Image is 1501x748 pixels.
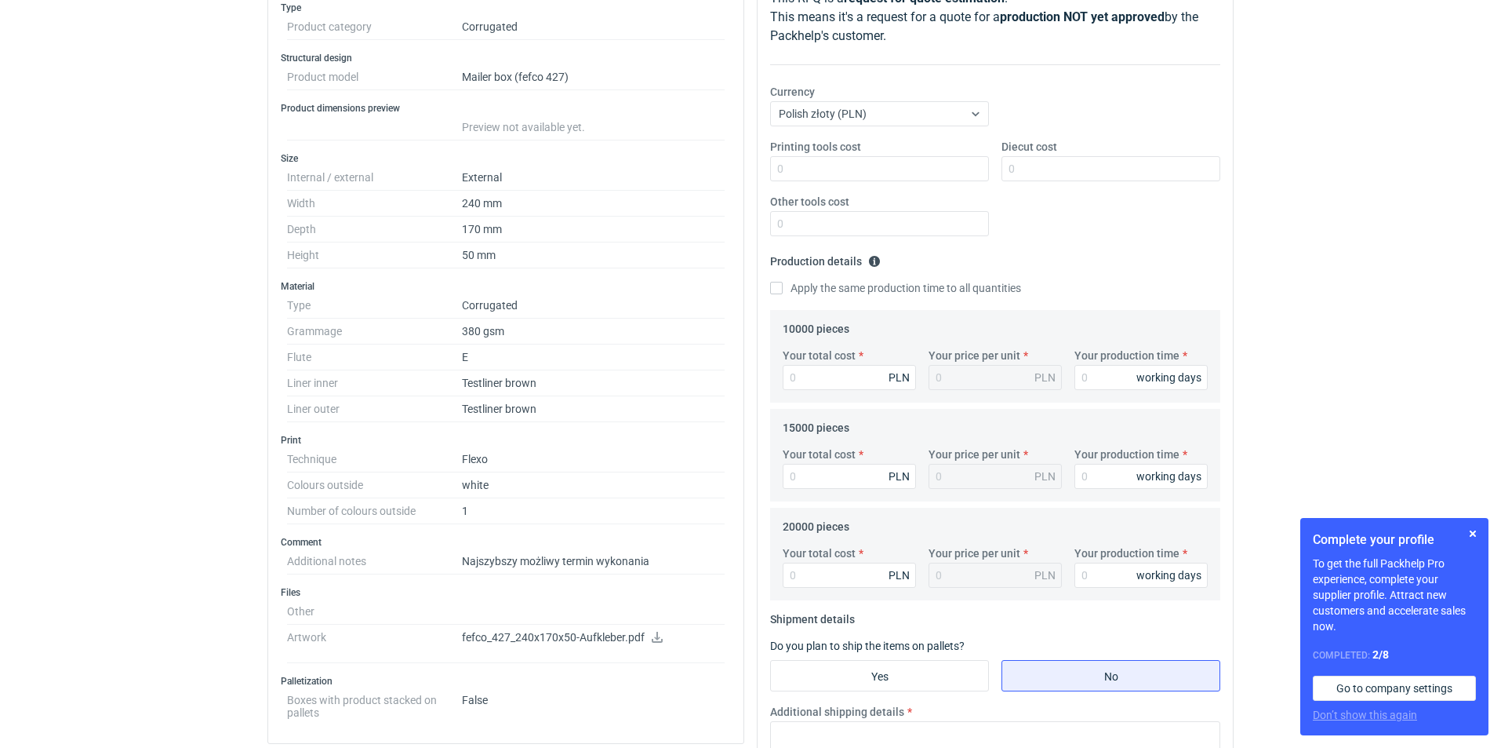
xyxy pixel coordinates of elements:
input: 0 [1074,464,1208,489]
dt: Technique [287,447,462,473]
label: Your production time [1074,348,1179,363]
label: No [1001,660,1220,691]
div: PLN [1034,469,1056,484]
dd: E [462,345,725,370]
label: Your total cost [783,545,856,561]
dd: Corrugated [462,14,725,40]
button: Don’t show this again [1313,707,1417,723]
h3: Files [281,586,731,599]
dd: 170 mm [462,217,725,243]
legend: Shipment details [770,607,855,626]
label: Additional shipping details [770,704,904,720]
div: PLN [889,370,910,385]
label: Printing tools cost [770,139,861,155]
input: 0 [770,211,989,236]
dd: 240 mm [462,191,725,217]
label: Your price per unit [929,447,1020,462]
dt: Number of colours outside [287,498,462,524]
dt: Height [287,243,462,268]
div: working days [1136,567,1201,583]
dt: Width [287,191,462,217]
h3: Print [281,434,731,447]
div: PLN [1034,370,1056,385]
label: Diecut cost [1001,139,1057,155]
strong: 2 / 8 [1372,648,1389,661]
label: Other tools cost [770,194,849,210]
h3: Product dimensions preview [281,102,731,115]
p: To get the full Packhelp Pro experience, complete your supplier profile. Attract new customers an... [1313,556,1476,634]
label: Currency [770,84,815,100]
input: 0 [1074,563,1208,588]
dd: Mailer box (fefco 427) [462,64,725,90]
dd: 1 [462,498,725,524]
label: Your total cost [783,348,856,363]
span: Polish złoty (PLN) [779,108,867,120]
label: Your total cost [783,447,856,462]
dt: Additional notes [287,549,462,575]
h3: Material [281,280,731,293]
div: Completed: [1313,647,1476,663]
dt: Other [287,599,462,625]
div: working days [1136,370,1201,385]
input: 0 [770,156,989,181]
dt: Flute [287,345,462,370]
dd: External [462,165,725,191]
input: 0 [783,365,916,390]
input: 0 [783,464,916,489]
dd: Flexo [462,447,725,473]
dd: 380 gsm [462,319,725,345]
legend: 15000 pieces [783,415,849,434]
dt: Product category [287,14,462,40]
dd: Najszybszy możliwy termin wykonania [462,549,725,575]
h3: Structural design [281,52,731,64]
p: fefco_427_240x170x50-Aufkleber.pdf [462,631,725,645]
label: Yes [770,660,989,691]
dd: Corrugated [462,293,725,319]
input: 0 [1001,156,1220,181]
dt: Boxes with product stacked on pallets [287,688,462,719]
legend: 20000 pieces [783,514,849,533]
label: Apply the same production time to all quantities [770,280,1021,296]
div: PLN [889,469,910,484]
dt: Internal / external [287,165,462,191]
dt: Liner outer [287,396,462,422]
input: 0 [1074,365,1208,390]
h3: Palletization [281,675,731,688]
dd: False [462,688,725,719]
label: Do you plan to ship the items on pallets? [770,640,965,652]
dd: white [462,473,725,498]
button: Skip for now [1463,524,1482,543]
legend: 10000 pieces [783,316,849,335]
dd: Testliner brown [462,396,725,422]
label: Your price per unit [929,545,1020,561]
a: Go to company settings [1313,676,1476,701]
span: Preview not available yet. [462,121,585,133]
label: Your price per unit [929,348,1020,363]
dt: Liner inner [287,370,462,396]
h3: Type [281,2,731,14]
input: 0 [783,563,916,588]
label: Your production time [1074,545,1179,561]
strong: production NOT yet approved [1000,9,1165,24]
h3: Size [281,152,731,165]
dd: Testliner brown [462,370,725,396]
div: PLN [889,567,910,583]
dt: Grammage [287,319,462,345]
dt: Colours outside [287,473,462,498]
div: working days [1136,469,1201,484]
label: Your production time [1074,447,1179,462]
div: PLN [1034,567,1056,583]
legend: Production details [770,249,881,268]
dt: Depth [287,217,462,243]
dt: Product model [287,64,462,90]
h1: Complete your profile [1313,531,1476,549]
dd: 50 mm [462,243,725,268]
dt: Artwork [287,625,462,663]
h3: Comment [281,536,731,549]
dt: Type [287,293,462,319]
